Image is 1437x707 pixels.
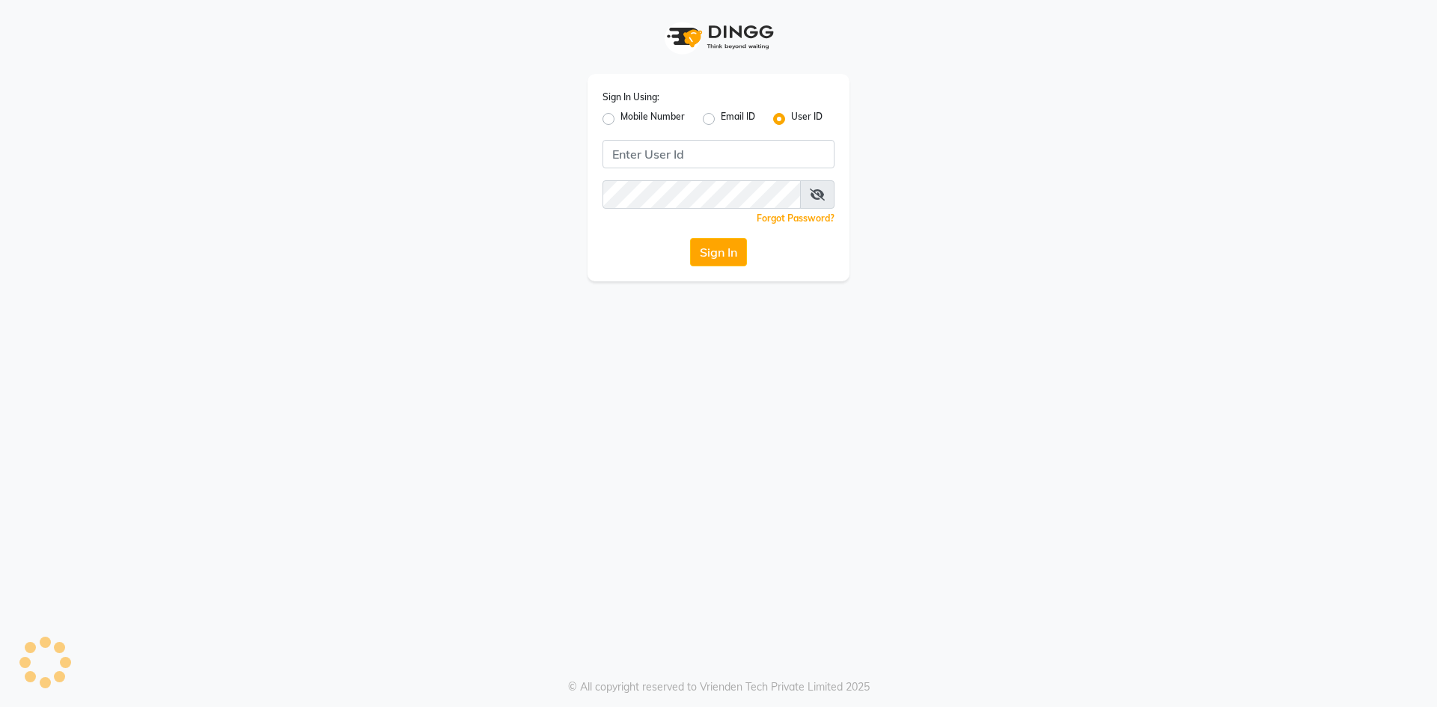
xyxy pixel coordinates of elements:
[602,91,659,104] label: Sign In Using:
[757,212,835,224] a: Forgot Password?
[620,110,685,128] label: Mobile Number
[659,15,778,59] img: logo1.svg
[721,110,755,128] label: Email ID
[791,110,823,128] label: User ID
[602,180,801,209] input: Username
[602,140,835,168] input: Username
[690,238,747,266] button: Sign In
